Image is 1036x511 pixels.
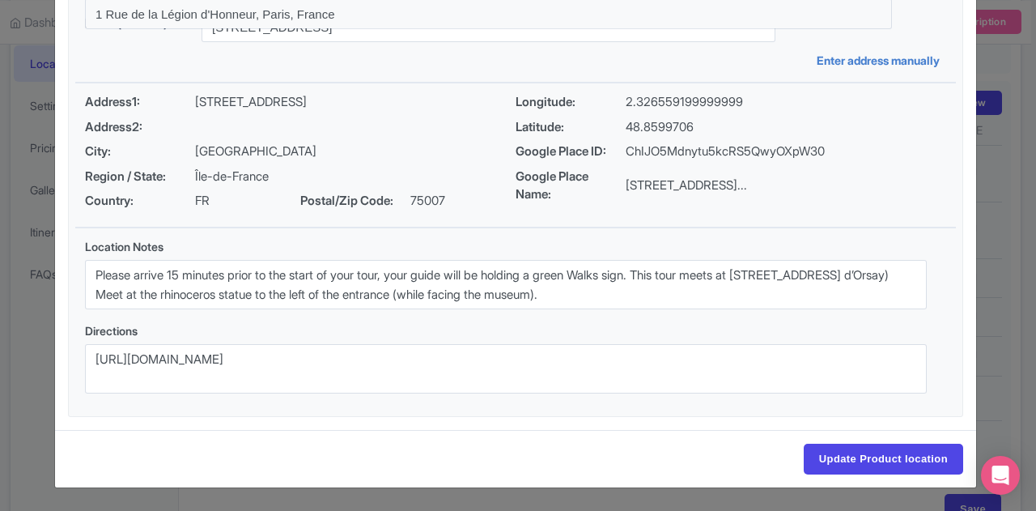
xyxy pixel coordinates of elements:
[85,344,927,394] textarea: [URL][DOMAIN_NAME]
[626,93,743,112] p: 2.326559199999999
[85,118,195,137] span: Address2:
[195,168,269,186] p: Île-de-France
[817,52,946,69] a: Enter address manually
[195,192,210,211] p: FR
[516,118,626,137] span: Latitude:
[85,240,163,253] span: Location Notes
[85,192,195,211] span: Country:
[195,143,316,161] p: [GEOGRAPHIC_DATA]
[195,93,307,112] p: [STREET_ADDRESS]
[626,177,747,195] p: [STREET_ADDRESS]...
[516,93,626,112] span: Longitude:
[804,444,963,475] input: Update Product location
[626,143,825,161] p: ChIJO5Mdnytu5kcRS5QwyOXpW30
[85,260,927,309] textarea: Please arrive 15 minutes prior to the start of your tour, your guide will be holding a green Walk...
[85,324,138,338] span: Directions
[981,456,1020,495] div: Open Intercom Messenger
[85,143,195,161] span: City:
[516,143,626,161] span: Google Place ID:
[85,168,195,186] span: Region / State:
[626,118,694,137] p: 48.8599706
[516,168,626,204] span: Google Place Name:
[85,93,195,112] span: Address1:
[410,192,445,211] p: 75007
[300,192,410,211] span: Postal/Zip Code:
